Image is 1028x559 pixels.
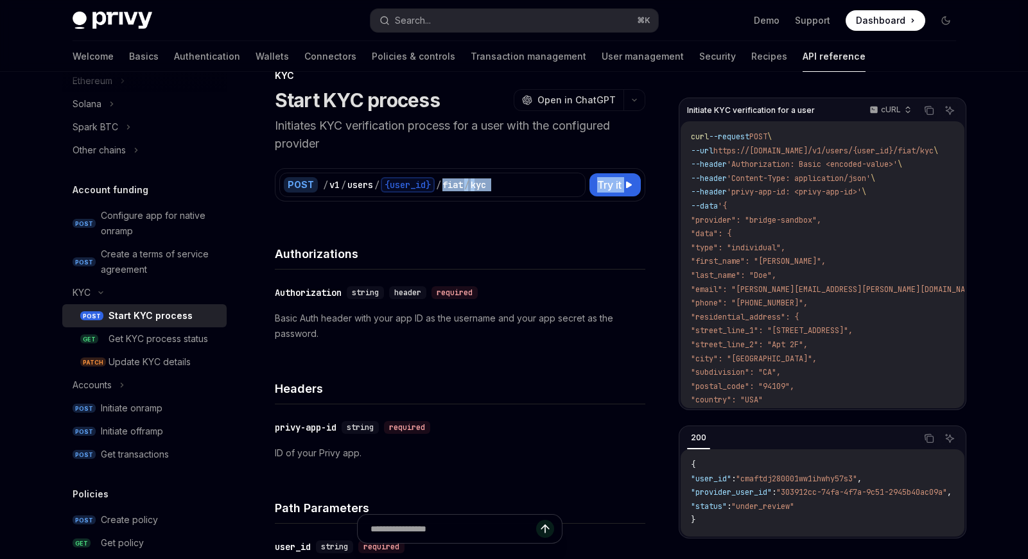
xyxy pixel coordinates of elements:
div: / [374,178,379,191]
h1: Start KYC process [275,89,440,112]
span: "city": "[GEOGRAPHIC_DATA]", [691,354,817,364]
a: User management [602,41,684,72]
p: Basic Auth header with your app ID as the username and your app secret as the password. [275,311,645,341]
a: POSTInitiate offramp [62,420,227,443]
span: PATCH [80,357,106,367]
span: \ [862,187,866,197]
span: POST [73,427,96,436]
h4: Path Parameters [275,499,645,517]
a: Support [795,14,830,27]
a: Recipes [751,41,787,72]
div: / [436,178,441,191]
span: "data": { [691,228,731,239]
div: kyc [471,178,486,191]
button: Toggle dark mode [936,10,956,31]
div: {user_id} [381,177,435,193]
div: / [341,178,346,191]
span: "last_name": "Doe", [691,270,776,280]
div: 200 [687,430,710,445]
div: privy-app-id [275,421,336,434]
div: Get KYC process status [109,331,208,347]
span: --url [691,146,713,156]
a: GETGet KYC process status [62,327,227,350]
span: Open in ChatGPT [537,94,616,107]
p: Initiates KYC verification process for a user with the configured provider [275,117,645,153]
button: Try it [589,173,641,196]
h5: Account funding [73,182,148,198]
a: GETGet policy [62,531,227,555]
div: Get transactions [101,447,169,462]
span: GET [73,538,91,548]
a: Connectors [304,41,356,72]
span: \ [767,132,772,142]
div: Create a terms of service agreement [101,246,219,277]
a: POSTConfigure app for native onramp [62,204,227,243]
a: Welcome [73,41,114,72]
span: https://[DOMAIN_NAME]/v1/users/{user_id}/fiat/kyc [713,146,934,156]
div: required [431,286,478,299]
div: Search... [395,13,431,28]
div: / [464,178,469,191]
span: 'Authorization: Basic <encoded-value>' [727,159,898,169]
button: Send message [536,520,554,538]
h5: Policies [73,486,109,502]
span: } [691,515,695,525]
div: v1 [329,178,340,191]
div: Authorization [275,286,342,299]
h4: Authorizations [275,245,645,262]
span: --header [691,159,727,169]
span: POST [73,219,96,228]
a: Basics [129,41,159,72]
span: POST [73,515,96,525]
span: "first_name": "[PERSON_NAME]", [691,256,826,266]
span: 'privy-app-id: <privy-app-id>' [727,187,862,197]
span: "provider": "bridge-sandbox", [691,215,821,225]
span: "country": "USA" [691,395,763,405]
span: "postal_code": "94109", [691,381,794,391]
div: users [347,178,373,191]
span: '{ [718,201,727,211]
a: POSTCreate a terms of service agreement [62,243,227,281]
span: "street_line_1": "[STREET_ADDRESS]", [691,325,853,336]
span: \ [934,146,938,156]
img: dark logo [73,12,152,30]
button: Ask AI [941,430,958,447]
span: POST [80,311,103,321]
span: --header [691,187,727,197]
span: Initiate KYC verification for a user [687,105,815,116]
div: Solana [73,96,101,112]
span: curl [691,132,709,142]
div: required [384,421,430,434]
a: Security [699,41,736,72]
a: Transaction management [471,41,586,72]
button: Search...⌘K [370,9,658,32]
span: \ [871,173,875,184]
span: \ [898,159,902,169]
div: fiat [442,178,463,191]
div: Update KYC details [109,354,191,370]
span: "email": "[PERSON_NAME][EMAIL_ADDRESS][PERSON_NAME][DOMAIN_NAME]", [691,284,988,295]
div: KYC [275,69,645,82]
div: / [323,178,328,191]
a: POSTCreate policy [62,508,227,531]
span: { [691,460,695,470]
span: Try it [597,177,622,193]
span: "subdivision": "CA", [691,367,781,377]
button: Copy the contents from the code block [921,430,937,447]
span: "303912cc-74fa-4f7a-9c51-2945b40ac09a" [776,487,947,497]
a: Policies & controls [372,41,455,72]
a: Authentication [174,41,240,72]
span: POST [73,404,96,413]
span: POST [73,257,96,267]
div: Configure app for native onramp [101,208,219,239]
a: Dashboard [846,10,925,31]
span: POST [749,132,767,142]
span: --header [691,173,727,184]
a: POSTInitiate onramp [62,397,227,420]
span: , [857,474,862,484]
p: cURL [881,105,901,115]
a: POSTStart KYC process [62,304,227,327]
div: KYC [73,285,91,300]
div: Other chains [73,142,126,158]
button: cURL [862,99,917,121]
